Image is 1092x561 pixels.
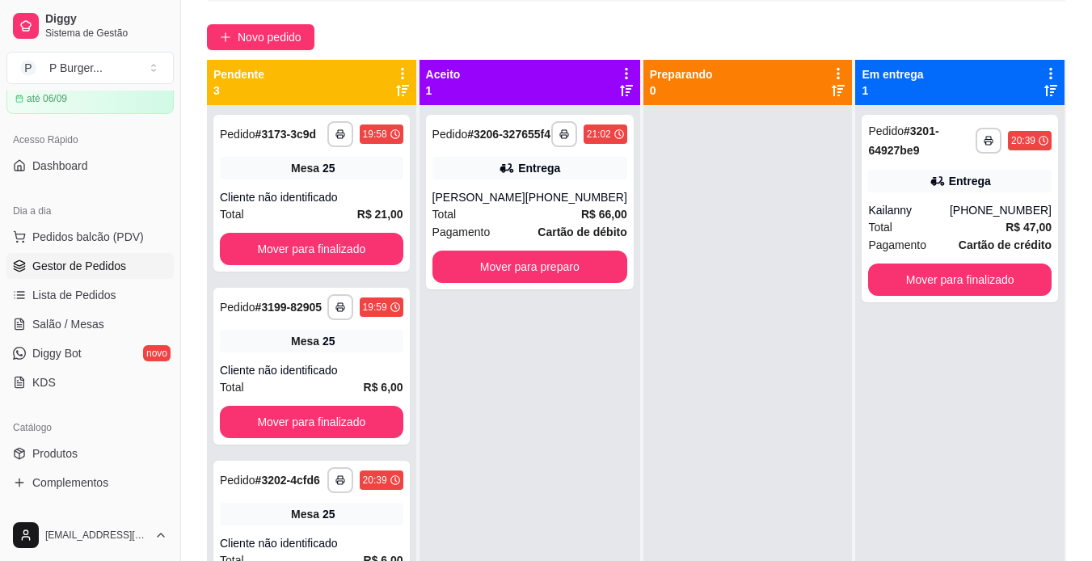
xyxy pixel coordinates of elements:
a: KDS [6,369,174,395]
button: Select a team [6,52,174,84]
button: Mover para preparo [432,251,627,283]
strong: # 3206-327655f4 [467,128,550,141]
span: Total [868,218,892,236]
span: Diggy [45,12,167,27]
button: Mover para finalizado [220,406,403,438]
div: Entrega [518,160,560,176]
div: Kailanny [868,202,950,218]
a: DiggySistema de Gestão [6,6,174,45]
p: Em entrega [862,66,923,82]
span: Mesa [291,160,319,176]
span: Complementos [32,475,108,491]
span: Gestor de Pedidos [32,258,126,274]
span: KDS [32,374,56,390]
strong: # 3173-3c9d [255,128,317,141]
div: Acesso Rápido [6,127,174,153]
p: Aceito [426,66,461,82]
a: Salão / Mesas [6,311,174,337]
p: 1 [862,82,923,99]
button: Mover para finalizado [868,264,1052,296]
span: Pedido [220,474,255,487]
div: 25 [323,160,335,176]
span: Salão / Mesas [32,316,104,332]
button: Novo pedido [207,24,314,50]
strong: # 3199-82905 [255,301,323,314]
strong: # 3202-4cfd6 [255,474,320,487]
p: 3 [213,82,264,99]
div: 25 [323,506,335,522]
a: Diggy Botnovo [6,340,174,366]
button: Pedidos balcão (PDV) [6,224,174,250]
span: Total [432,205,457,223]
div: [PERSON_NAME] [432,189,525,205]
div: 20:39 [363,474,387,487]
div: Cliente não identificado [220,362,403,378]
article: até 06/09 [27,92,67,105]
strong: R$ 47,00 [1006,221,1052,234]
span: [EMAIL_ADDRESS][DOMAIN_NAME] [45,529,148,542]
p: 1 [426,82,461,99]
a: Produtos [6,441,174,466]
div: 25 [323,333,335,349]
p: Preparando [650,66,713,82]
span: P [20,60,36,76]
span: Pedido [220,301,255,314]
span: Diggy Bot [32,345,82,361]
div: 21:02 [587,128,611,141]
span: Pedido [868,124,904,137]
span: Sistema de Gestão [45,27,167,40]
span: plus [220,32,231,43]
p: 0 [650,82,713,99]
strong: R$ 6,00 [364,381,403,394]
a: Lista de Pedidos [6,282,174,308]
span: Novo pedido [238,28,301,46]
p: Pendente [213,66,264,82]
span: Pedido [220,128,255,141]
span: Produtos [32,445,78,462]
span: Pagamento [868,236,926,254]
div: Cliente não identificado [220,535,403,551]
button: Mover para finalizado [220,233,403,265]
a: Gestor de Pedidos [6,253,174,279]
strong: R$ 21,00 [357,208,403,221]
span: Lista de Pedidos [32,287,116,303]
div: P Burger ... [49,60,103,76]
a: Complementos [6,470,174,496]
span: Pedidos balcão (PDV) [32,229,144,245]
span: Pagamento [432,223,491,241]
div: [PHONE_NUMBER] [950,202,1052,218]
a: Plano Essencial + Mesasaté 06/09 [6,68,174,114]
strong: R$ 66,00 [581,208,627,221]
div: 20:39 [1011,134,1035,147]
span: Dashboard [32,158,88,174]
strong: Cartão de crédito [959,238,1052,251]
div: Dia a dia [6,198,174,224]
div: Cliente não identificado [220,189,403,205]
strong: # 3201-64927be9 [868,124,938,157]
span: Mesa [291,333,319,349]
div: 19:58 [363,128,387,141]
a: Dashboard [6,153,174,179]
div: Entrega [949,173,991,189]
div: Catálogo [6,415,174,441]
button: [EMAIL_ADDRESS][DOMAIN_NAME] [6,516,174,555]
span: Total [220,205,244,223]
span: Total [220,378,244,396]
span: Pedido [432,128,468,141]
strong: Cartão de débito [538,226,626,238]
div: [PHONE_NUMBER] [525,189,627,205]
div: 19:59 [363,301,387,314]
span: Mesa [291,506,319,522]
